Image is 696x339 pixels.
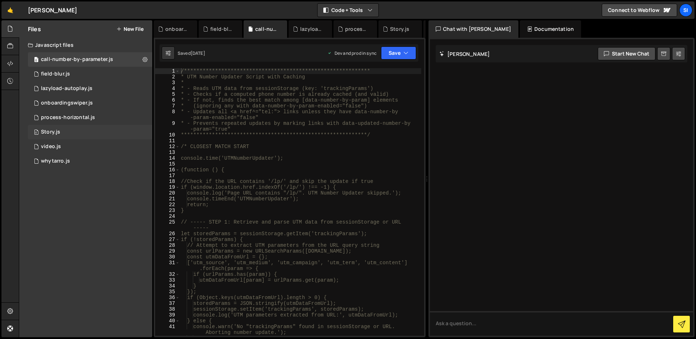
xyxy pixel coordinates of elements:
[155,271,180,277] div: 32
[155,190,180,196] div: 20
[28,81,152,96] div: 12473/30236.js
[155,150,180,155] div: 13
[41,56,113,63] div: call-number-by-parameter.js
[390,25,409,33] div: Story.js
[155,68,180,74] div: 1
[41,129,60,135] div: Story.js
[679,4,692,17] a: SI
[41,100,93,106] div: onboardingswiper.js
[155,306,180,312] div: 38
[210,25,233,33] div: field-blur.js
[602,4,677,17] a: Connect to Webflow
[155,161,180,167] div: 15
[165,25,188,33] div: onboardingswiper.js
[155,173,180,179] div: 17
[155,318,180,324] div: 40
[155,283,180,289] div: 34
[155,202,180,208] div: 22
[155,277,180,283] div: 33
[155,213,180,219] div: 24
[155,324,180,335] div: 41
[155,167,180,173] div: 16
[155,254,180,260] div: 30
[155,289,180,295] div: 35
[598,47,655,60] button: Start new chat
[155,179,180,184] div: 18
[155,109,180,121] div: 8
[28,6,77,15] div: [PERSON_NAME]
[1,1,19,19] a: 🤙
[155,260,180,271] div: 31
[155,295,180,301] div: 36
[41,71,70,77] div: field-blur.js
[28,154,152,168] div: 12473/36600.js
[155,301,180,306] div: 37
[41,85,92,92] div: lazyload-autoplay.js
[155,91,180,97] div: 5
[19,38,152,52] div: Javascript files
[28,52,152,67] div: 12473/34694.js
[28,25,41,33] h2: Files
[327,50,377,56] div: Dev and prod in sync
[41,143,61,150] div: video.js
[34,130,38,136] span: 0
[155,242,180,248] div: 28
[41,158,70,164] div: whytarro.js
[155,144,180,150] div: 12
[155,80,180,86] div: 3
[155,196,180,202] div: 21
[155,248,180,254] div: 29
[116,26,144,32] button: New File
[191,50,205,56] div: [DATE]
[155,231,180,237] div: 26
[28,96,152,110] div: 12473/42006.js
[28,67,152,81] div: 12473/40657.js
[155,86,180,91] div: 4
[318,4,378,17] button: Code + Tools
[28,125,152,139] div: 12473/31387.js
[178,50,205,56] div: Saved
[34,57,38,63] span: 0
[520,20,581,38] div: Documentation
[345,25,368,33] div: process-horizontal.js
[28,110,152,125] div: 12473/47229.js
[155,208,180,213] div: 23
[155,103,180,109] div: 7
[155,97,180,103] div: 6
[155,312,180,318] div: 39
[255,25,278,33] div: call-number-by-parameter.js
[428,20,518,38] div: Chat with [PERSON_NAME]
[155,155,180,161] div: 14
[155,184,180,190] div: 19
[41,114,95,121] div: process-horizontal.js
[28,139,152,154] div: 12473/45249.js
[155,138,180,144] div: 11
[155,121,180,132] div: 9
[155,219,180,231] div: 25
[155,237,180,242] div: 27
[155,132,180,138] div: 10
[439,50,490,57] h2: [PERSON_NAME]
[381,46,416,60] button: Save
[155,74,180,80] div: 2
[300,25,323,33] div: lazyload-autoplay.js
